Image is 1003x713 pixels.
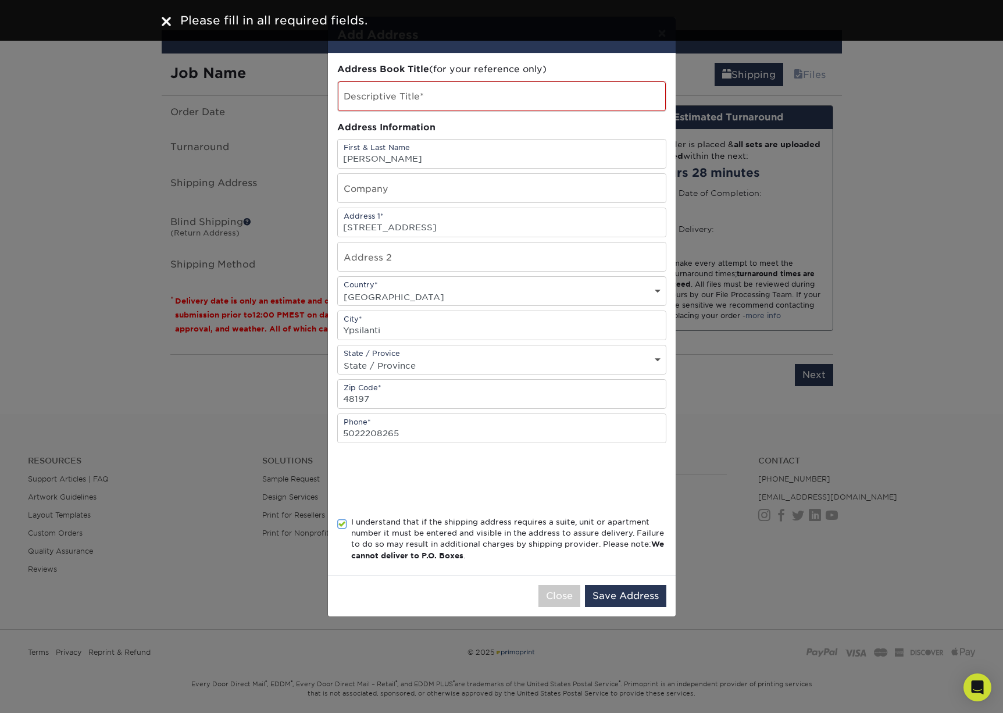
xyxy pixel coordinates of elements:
button: Save Address [585,585,666,607]
div: Open Intercom Messenger [963,673,991,701]
button: Close [538,585,580,607]
img: close [162,17,171,26]
b: We cannot deliver to P.O. Boxes [351,540,664,559]
span: Please fill in all required fields. [180,13,367,27]
iframe: reCAPTCHA [337,457,514,502]
span: Address Book Title [337,63,429,74]
div: Address Information [337,121,666,134]
div: I understand that if the shipping address requires a suite, unit or apartment number it must be e... [351,516,666,562]
div: (for your reference only) [337,63,666,76]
